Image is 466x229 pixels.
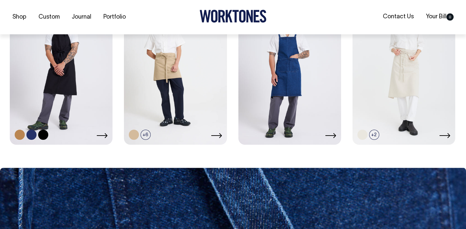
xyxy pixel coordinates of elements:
[36,12,62,23] a: Custom
[380,11,416,22] a: Contact Us
[10,12,29,23] a: Shop
[101,12,128,23] a: Portfolio
[369,130,379,140] span: +2
[423,11,456,22] a: Your Bill0
[69,12,94,23] a: Journal
[446,13,454,21] span: 0
[141,130,151,140] span: +6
